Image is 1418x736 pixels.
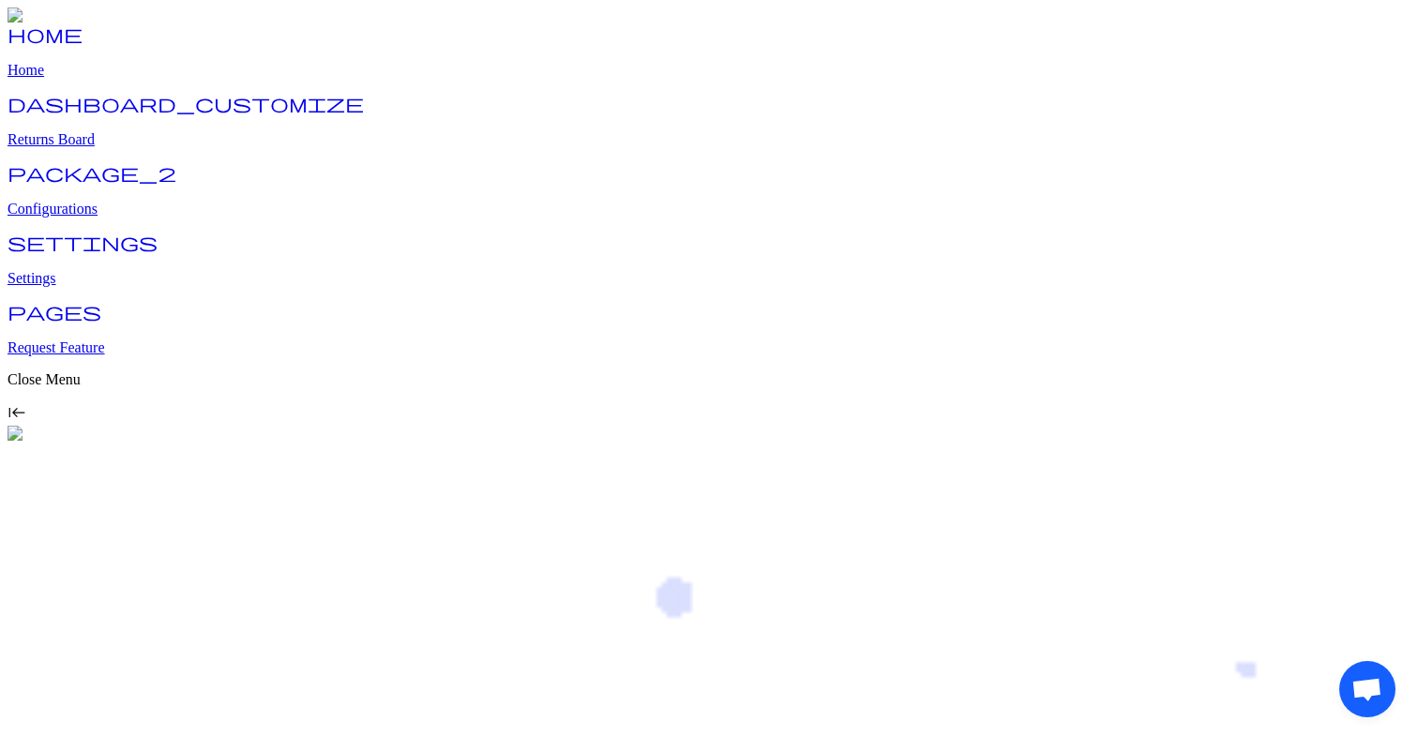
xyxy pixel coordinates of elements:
span: package_2 [8,163,176,182]
img: Logo [8,8,54,24]
span: keyboard_tab_rtl [8,403,26,422]
div: Close Menukeyboard_tab_rtl [8,371,1410,426]
div: Open chat [1339,661,1395,717]
p: Configurations [8,201,1410,218]
span: dashboard_customize [8,94,364,113]
span: settings [8,233,158,251]
span: home [8,24,83,43]
img: commonGraphics [8,426,129,443]
a: settings Settings [8,238,1410,287]
a: package_2 Configurations [8,169,1410,218]
p: Settings [8,270,1410,287]
a: dashboard_customize Returns Board [8,99,1410,148]
p: Close Menu [8,371,1410,388]
p: Returns Board [8,131,1410,148]
p: Home [8,62,1410,79]
a: home Home [8,30,1410,79]
p: Request Feature [8,339,1410,356]
span: pages [8,302,101,321]
a: pages Request Feature [8,308,1410,356]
